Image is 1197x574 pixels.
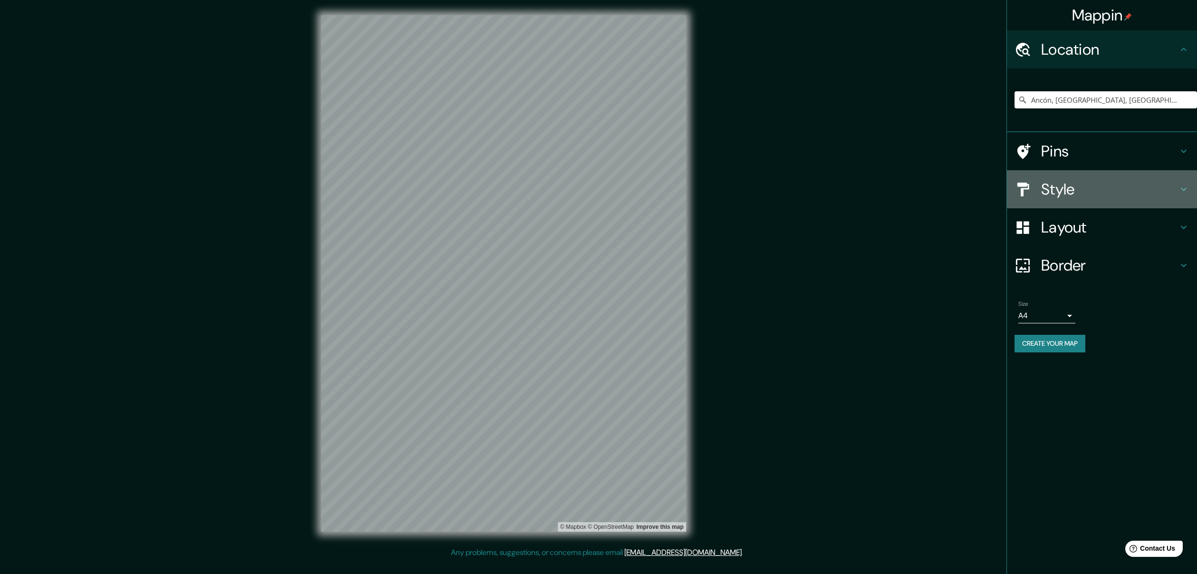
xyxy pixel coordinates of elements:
[451,547,743,558] p: Any problems, suggestions, or concerns please email .
[1041,142,1178,161] h4: Pins
[1112,537,1187,564] iframe: Help widget launcher
[1041,40,1178,59] h4: Location
[1007,208,1197,246] div: Layout
[1007,30,1197,68] div: Location
[1018,308,1075,323] div: A4
[636,524,683,530] a: Map feedback
[624,547,742,557] a: [EMAIL_ADDRESS][DOMAIN_NAME]
[1041,218,1178,237] h4: Layout
[1007,132,1197,170] div: Pins
[588,524,634,530] a: OpenStreetMap
[1018,300,1028,308] label: Size
[560,524,586,530] a: Mapbox
[745,547,747,558] div: .
[1041,256,1178,275] h4: Border
[1015,335,1085,352] button: Create your map
[743,547,745,558] div: .
[1007,170,1197,208] div: Style
[1124,13,1132,20] img: pin-icon.png
[1015,91,1197,108] input: Pick your city or area
[321,15,686,532] canvas: Map
[1041,180,1178,199] h4: Style
[1072,6,1132,25] h4: Mappin
[1007,246,1197,284] div: Border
